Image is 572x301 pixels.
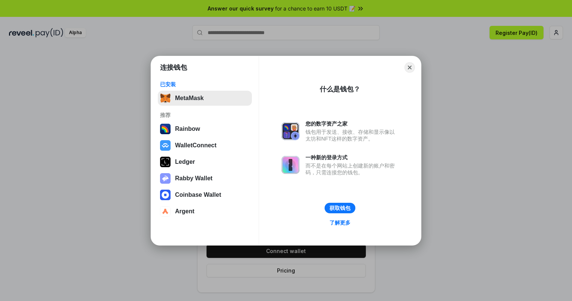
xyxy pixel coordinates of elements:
div: Rainbow [175,126,200,132]
img: svg+xml,%3Csvg%20xmlns%3D%22http%3A%2F%2Fwww.w3.org%2F2000%2Fsvg%22%20width%3D%2228%22%20height%3... [160,157,171,167]
div: MetaMask [175,95,204,102]
div: 钱包用于发送、接收、存储和显示像以太坊和NFT这样的数字资产。 [305,129,398,142]
img: svg+xml,%3Csvg%20width%3D%2228%22%20height%3D%2228%22%20viewBox%3D%220%200%2028%2028%22%20fill%3D... [160,140,171,151]
button: MetaMask [158,91,252,106]
div: 而不是在每个网站上创建新的账户和密码，只需连接您的钱包。 [305,162,398,176]
img: svg+xml,%3Csvg%20width%3D%22120%22%20height%3D%22120%22%20viewBox%3D%220%200%20120%20120%22%20fil... [160,124,171,134]
button: WalletConnect [158,138,252,153]
img: svg+xml,%3Csvg%20xmlns%3D%22http%3A%2F%2Fwww.w3.org%2F2000%2Fsvg%22%20fill%3D%22none%22%20viewBox... [160,173,171,184]
div: Coinbase Wallet [175,192,221,198]
button: Close [404,62,415,73]
div: 什么是钱包？ [320,85,360,94]
button: Rabby Wallet [158,171,252,186]
img: svg+xml,%3Csvg%20fill%3D%22none%22%20height%3D%2233%22%20viewBox%3D%220%200%2035%2033%22%20width%... [160,93,171,103]
div: WalletConnect [175,142,217,149]
img: svg+xml,%3Csvg%20xmlns%3D%22http%3A%2F%2Fwww.w3.org%2F2000%2Fsvg%22%20fill%3D%22none%22%20viewBox... [282,122,299,140]
div: 了解更多 [329,219,350,226]
div: Rabby Wallet [175,175,213,182]
button: 获取钱包 [325,203,355,213]
div: Ledger [175,159,195,165]
div: Argent [175,208,195,215]
div: 推荐 [160,112,250,118]
button: Ledger [158,154,252,169]
button: Coinbase Wallet [158,187,252,202]
img: svg+xml,%3Csvg%20width%3D%2228%22%20height%3D%2228%22%20viewBox%3D%220%200%2028%2028%22%20fill%3D... [160,206,171,217]
div: 获取钱包 [329,205,350,211]
div: 已安装 [160,81,250,88]
button: Rainbow [158,121,252,136]
img: svg+xml,%3Csvg%20width%3D%2228%22%20height%3D%2228%22%20viewBox%3D%220%200%2028%2028%22%20fill%3D... [160,190,171,200]
a: 了解更多 [325,218,355,228]
div: 一种新的登录方式 [305,154,398,161]
img: svg+xml,%3Csvg%20xmlns%3D%22http%3A%2F%2Fwww.w3.org%2F2000%2Fsvg%22%20fill%3D%22none%22%20viewBox... [282,156,299,174]
h1: 连接钱包 [160,63,187,72]
button: Argent [158,204,252,219]
div: 您的数字资产之家 [305,120,398,127]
